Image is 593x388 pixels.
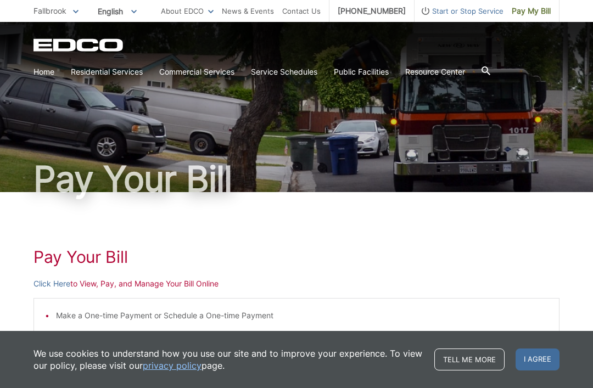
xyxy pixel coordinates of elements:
li: Make a One-time Payment or Schedule a One-time Payment [56,310,548,322]
a: Residential Services [71,66,143,78]
span: English [89,2,145,20]
a: Click Here [33,278,70,290]
span: Pay My Bill [512,5,551,17]
a: privacy policy [143,359,202,372]
h1: Pay Your Bill [33,247,560,267]
a: Public Facilities [334,66,389,78]
h1: Pay Your Bill [33,161,560,196]
a: Service Schedules [251,66,317,78]
li: Set-up Auto-pay [56,330,548,342]
p: to View, Pay, and Manage Your Bill Online [33,278,560,290]
span: Fallbrook [33,6,66,15]
a: Home [33,66,54,78]
a: Tell me more [434,348,505,370]
span: I agree [516,348,560,370]
a: EDCD logo. Return to the homepage. [33,38,125,52]
a: About EDCO [161,5,214,17]
a: News & Events [222,5,274,17]
a: Contact Us [282,5,321,17]
a: Commercial Services [159,66,234,78]
a: Resource Center [405,66,465,78]
p: We use cookies to understand how you use our site and to improve your experience. To view our pol... [33,347,423,372]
